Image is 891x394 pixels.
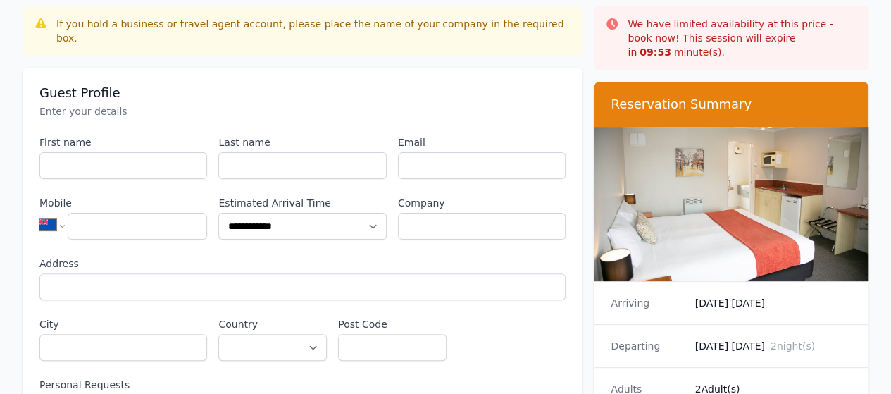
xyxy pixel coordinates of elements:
label: First name [39,135,207,149]
label: Email [398,135,566,149]
h3: Guest Profile [39,85,566,101]
img: Superior Studio [594,127,868,281]
label: Personal Requests [39,378,566,392]
dd: [DATE] [DATE] [695,296,852,310]
p: Enter your details [39,104,566,118]
dt: Departing [611,339,683,353]
label: Last name [218,135,386,149]
label: Country [218,317,327,331]
div: If you hold a business or travel agent account, please place the name of your company in the requ... [56,17,571,45]
span: 2 night(s) [771,340,815,352]
label: Post Code [338,317,447,331]
h3: Reservation Summary [611,96,852,113]
label: Estimated Arrival Time [218,196,386,210]
label: Address [39,257,566,271]
dt: Arriving [611,296,683,310]
dd: [DATE] [DATE] [695,339,852,353]
strong: 09 : 53 [640,47,671,58]
label: Company [398,196,566,210]
label: Mobile [39,196,207,210]
label: City [39,317,207,331]
p: We have limited availability at this price - book now! This session will expire in minute(s). [628,17,857,59]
